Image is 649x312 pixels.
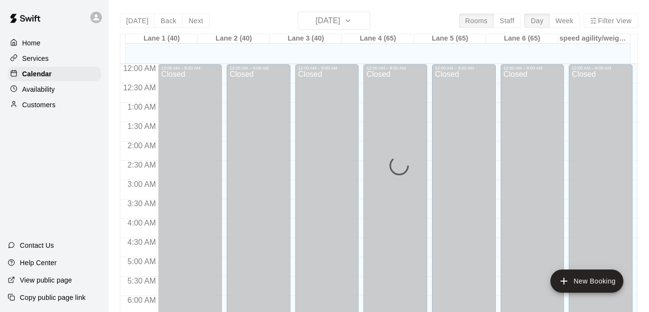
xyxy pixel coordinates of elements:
[414,34,486,43] div: Lane 5 (65)
[121,64,159,72] span: 12:00 AM
[125,142,159,150] span: 2:00 AM
[125,161,159,169] span: 2:30 AM
[366,66,424,71] div: 12:00 AM – 8:00 AM
[125,257,159,266] span: 5:00 AM
[125,219,159,227] span: 4:00 AM
[22,85,55,94] p: Availability
[8,36,101,50] a: Home
[20,241,54,250] p: Contact Us
[8,82,101,97] a: Availability
[486,34,558,43] div: Lane 6 (65)
[20,293,86,302] p: Copy public page link
[572,66,630,71] div: 12:00 AM – 8:00 AM
[121,84,159,92] span: 12:30 AM
[125,199,159,208] span: 3:30 AM
[125,122,159,130] span: 1:30 AM
[558,34,630,43] div: speed agility/weight room
[125,238,159,246] span: 4:30 AM
[504,66,562,71] div: 12:00 AM – 8:00 AM
[22,100,56,110] p: Customers
[198,34,270,43] div: Lane 2 (40)
[270,34,342,43] div: Lane 3 (40)
[125,103,159,111] span: 1:00 AM
[126,34,198,43] div: Lane 1 (40)
[298,66,356,71] div: 12:00 AM – 8:00 AM
[20,275,72,285] p: View public page
[8,51,101,66] a: Services
[22,69,52,79] p: Calendar
[125,180,159,188] span: 3:00 AM
[435,66,493,71] div: 12:00 AM – 8:00 AM
[8,67,101,81] a: Calendar
[125,296,159,304] span: 6:00 AM
[161,66,219,71] div: 12:00 AM – 8:00 AM
[20,258,57,268] p: Help Center
[22,38,41,48] p: Home
[125,277,159,285] span: 5:30 AM
[230,66,288,71] div: 12:00 AM – 8:00 AM
[342,34,414,43] div: Lane 4 (65)
[550,269,623,293] button: add
[8,98,101,112] a: Customers
[22,54,49,63] p: Services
